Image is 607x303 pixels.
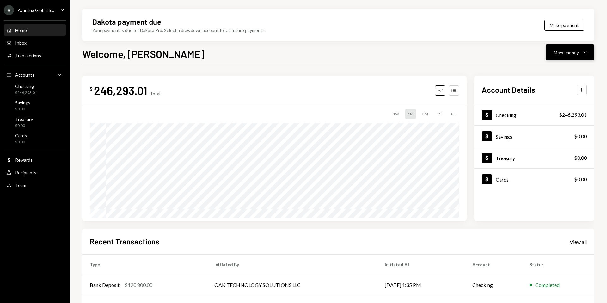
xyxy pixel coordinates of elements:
[405,109,416,119] div: 1M
[15,53,41,58] div: Transactions
[15,157,33,163] div: Rewards
[574,176,587,183] div: $0.00
[15,107,30,112] div: $0.00
[554,49,579,56] div: Move money
[448,109,459,119] div: ALL
[4,82,66,97] a: Checking$246,293.01
[82,255,207,275] th: Type
[4,37,66,48] a: Inbox
[474,169,594,190] a: Cards$0.00
[559,111,587,119] div: $246,293.01
[4,5,14,15] div: A
[570,239,587,245] div: View all
[15,133,27,138] div: Cards
[4,69,66,80] a: Accounts
[574,154,587,162] div: $0.00
[465,255,522,275] th: Account
[390,109,402,119] div: 1W
[496,133,512,139] div: Savings
[4,24,66,36] a: Home
[92,27,266,34] div: Your payment is due for Dakota Pro. Select a drawdown account for all future payments.
[207,255,377,275] th: Initiated By
[4,114,66,130] a: Treasury$0.00
[4,154,66,165] a: Rewards
[15,83,37,89] div: Checking
[15,100,30,105] div: Savings
[474,104,594,125] a: Checking$246,293.01
[496,176,509,182] div: Cards
[465,275,522,295] td: Checking
[15,40,27,46] div: Inbox
[4,179,66,191] a: Team
[535,281,560,289] div: Completed
[4,167,66,178] a: Recipients
[92,16,161,27] div: Dakota payment due
[4,131,66,146] a: Cards$0.00
[150,91,160,96] div: Total
[15,182,26,188] div: Team
[90,86,93,92] div: $
[4,50,66,61] a: Transactions
[15,170,36,175] div: Recipients
[570,238,587,245] a: View all
[544,20,584,31] button: Make payment
[15,123,33,128] div: $0.00
[90,236,159,247] h2: Recent Transactions
[482,84,535,95] h2: Account Details
[15,90,37,96] div: $246,293.01
[474,126,594,147] a: Savings$0.00
[125,281,152,289] div: $120,800.00
[15,116,33,122] div: Treasury
[82,47,205,60] h1: Welcome, [PERSON_NAME]
[377,255,465,275] th: Initiated At
[474,147,594,168] a: Treasury$0.00
[496,155,515,161] div: Treasury
[94,83,147,97] div: 246,293.01
[420,109,431,119] div: 3M
[546,44,594,60] button: Move money
[4,98,66,113] a: Savings$0.00
[434,109,444,119] div: 1Y
[522,255,594,275] th: Status
[496,112,516,118] div: Checking
[377,275,465,295] td: [DATE] 1:35 PM
[574,133,587,140] div: $0.00
[15,28,27,33] div: Home
[15,139,27,145] div: $0.00
[18,8,54,13] div: Avantux Global S...
[90,281,120,289] div: Bank Deposit
[15,72,34,77] div: Accounts
[207,275,377,295] td: OAK TECHNOLOGY SOLUTIONS LLC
